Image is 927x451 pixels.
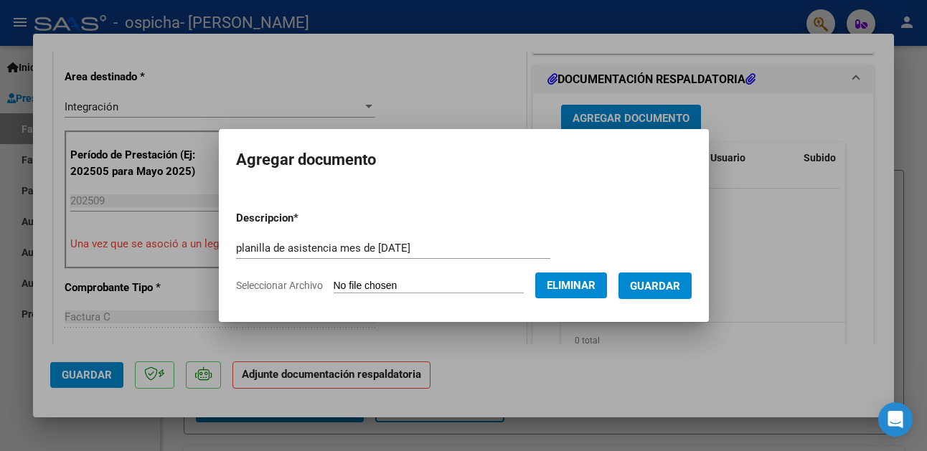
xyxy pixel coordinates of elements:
span: Seleccionar Archivo [236,280,323,291]
p: Descripcion [236,210,373,227]
h2: Agregar documento [236,146,692,174]
button: Guardar [618,272,692,299]
span: Guardar [630,280,680,293]
span: Eliminar [547,279,596,292]
button: Eliminar [535,272,607,298]
div: Open Intercom Messenger [878,402,913,437]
